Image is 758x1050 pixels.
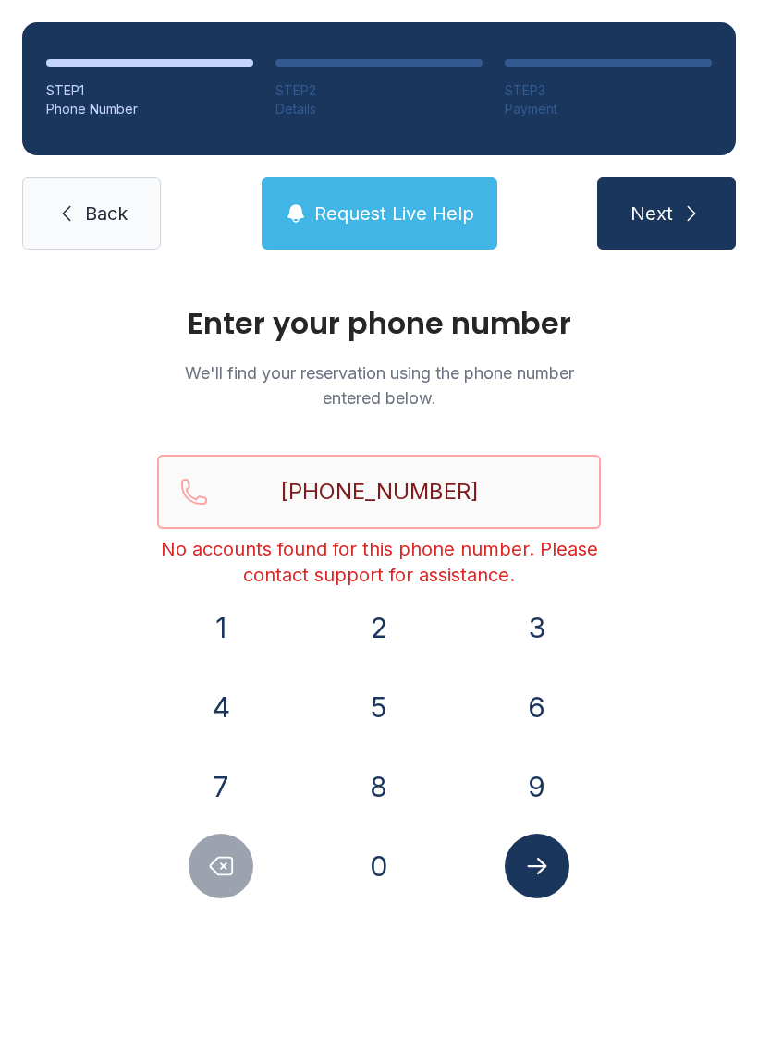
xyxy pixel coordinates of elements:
div: STEP 2 [275,81,483,100]
div: Details [275,100,483,118]
button: Submit lookup form [505,834,569,898]
input: Reservation phone number [157,455,601,529]
div: Phone Number [46,100,253,118]
button: 8 [347,754,411,819]
button: 3 [505,595,569,660]
button: 5 [347,675,411,739]
button: 2 [347,595,411,660]
span: Back [85,201,128,226]
button: Delete number [189,834,253,898]
button: 7 [189,754,253,819]
button: 4 [189,675,253,739]
button: 1 [189,595,253,660]
button: 0 [347,834,411,898]
span: Next [630,201,673,226]
div: STEP 1 [46,81,253,100]
span: Request Live Help [314,201,474,226]
p: We'll find your reservation using the phone number entered below. [157,360,601,410]
button: 6 [505,675,569,739]
button: 9 [505,754,569,819]
div: Payment [505,100,712,118]
div: No accounts found for this phone number. Please contact support for assistance. [157,536,601,588]
div: STEP 3 [505,81,712,100]
h1: Enter your phone number [157,309,601,338]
